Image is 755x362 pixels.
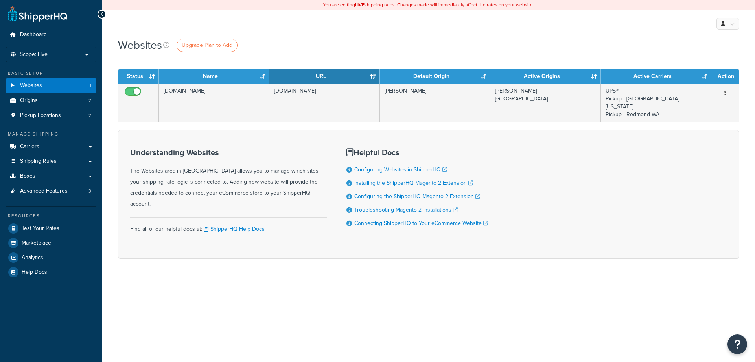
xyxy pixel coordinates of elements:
a: Installing the ShipperHQ Magento 2 Extension [354,179,473,187]
button: Open Resource Center [727,334,747,354]
td: [DOMAIN_NAME] [269,84,380,122]
span: 3 [88,188,91,195]
span: Help Docs [22,269,47,276]
span: Pickup Locations [20,112,61,119]
li: Origins [6,93,96,108]
div: The Websites area in [GEOGRAPHIC_DATA] allows you to manage which sites your shipping rate logic ... [130,148,327,210]
th: Active Carriers: activate to sort column ascending [601,69,711,84]
span: Test Your Rates [22,225,59,232]
td: [DOMAIN_NAME] [159,84,269,122]
span: Scope: Live [20,51,48,58]
a: Websites 1 [6,78,96,93]
a: Configuring the ShipperHQ Magento 2 Extension [354,192,480,200]
span: Websites [20,82,42,89]
a: Shipping Rules [6,154,96,169]
th: Active Origins: activate to sort column ascending [490,69,601,84]
a: Pickup Locations 2 [6,108,96,123]
a: Advanced Features 3 [6,184,96,199]
a: Marketplace [6,236,96,250]
span: Shipping Rules [20,158,57,165]
td: [PERSON_NAME] [GEOGRAPHIC_DATA] [490,84,601,122]
h1: Websites [118,37,162,53]
span: 1 [90,82,91,89]
a: Analytics [6,251,96,265]
a: Boxes [6,169,96,184]
li: Advanced Features [6,184,96,199]
span: Marketplace [22,240,51,247]
td: UPS® Pickup - [GEOGRAPHIC_DATA][US_STATE] Pickup - Redmond WA [601,84,711,122]
li: Websites [6,78,96,93]
span: Analytics [22,254,43,261]
div: Manage Shipping [6,131,96,137]
th: Status: activate to sort column ascending [118,69,159,84]
h3: Helpful Docs [346,148,488,157]
a: Configuring Websites in ShipperHQ [354,165,447,174]
a: Carriers [6,139,96,154]
div: Basic Setup [6,70,96,77]
span: Carriers [20,143,39,150]
a: ShipperHQ Help Docs [202,225,265,233]
span: Boxes [20,173,35,180]
a: Connecting ShipperHQ to Your eCommerce Website [354,219,488,227]
b: LIVE [355,1,365,8]
a: Test Your Rates [6,221,96,236]
span: Advanced Features [20,188,68,195]
span: 2 [88,112,91,119]
td: [PERSON_NAME] [380,84,490,122]
th: Action [711,69,739,84]
a: Upgrade Plan to Add [177,39,238,52]
a: Troubleshooting Magento 2 Installations [354,206,458,214]
span: Upgrade Plan to Add [182,41,232,49]
div: Find all of our helpful docs at: [130,217,327,235]
span: Dashboard [20,32,47,38]
th: URL: activate to sort column ascending [269,69,380,84]
th: Default Origin: activate to sort column ascending [380,69,490,84]
a: ShipperHQ Home [8,6,67,22]
span: Origins [20,97,38,104]
a: Help Docs [6,265,96,279]
a: Dashboard [6,28,96,42]
li: Pickup Locations [6,108,96,123]
span: 2 [88,97,91,104]
a: Origins 2 [6,93,96,108]
th: Name: activate to sort column ascending [159,69,269,84]
div: Resources [6,213,96,219]
h3: Understanding Websites [130,148,327,157]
